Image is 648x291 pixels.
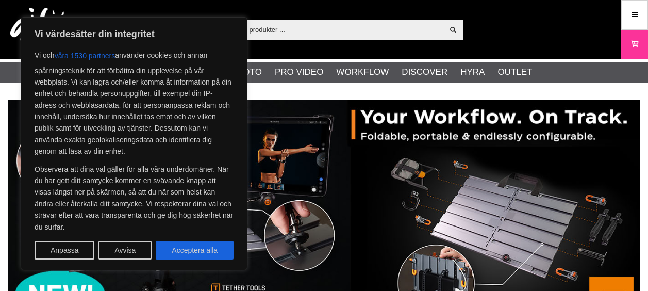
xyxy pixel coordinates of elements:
p: Vi och använder cookies och annan spårningsteknik för att förbättra din upplevelse på vår webbpla... [35,46,234,157]
button: Anpassa [35,241,94,260]
a: Outlet [497,66,532,79]
button: Acceptera alla [156,241,234,260]
a: Discover [402,66,447,79]
p: Vi värdesätter din integritet [35,28,234,40]
p: Observera att dina val gäller för alla våra underdomäner. När du har gett ditt samtycke kommer en... [35,164,234,233]
img: logo.png [10,8,72,54]
a: Foto [238,66,262,79]
input: Sök produkter ... [231,22,444,37]
a: Hyra [460,66,485,79]
div: Vi värdesätter din integritet [21,17,247,270]
a: Workflow [336,66,389,79]
a: Pro Video [275,66,323,79]
button: Avvisa [98,241,152,260]
button: våra 1530 partners [55,46,115,65]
